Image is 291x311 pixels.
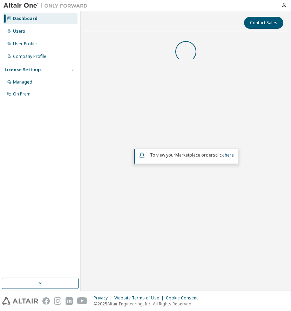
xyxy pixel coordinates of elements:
[42,297,50,305] img: facebook.svg
[94,295,114,301] div: Privacy
[225,152,234,158] a: here
[13,41,37,47] div: User Profile
[13,16,38,21] div: Dashboard
[54,297,61,305] img: instagram.svg
[2,297,38,305] img: altair_logo.svg
[166,295,202,301] div: Cookie Consent
[5,67,42,73] div: License Settings
[94,301,202,307] p: © 2025 Altair Engineering, Inc. All Rights Reserved.
[175,152,215,158] em: Marketplace orders
[77,297,87,305] img: youtube.svg
[114,295,166,301] div: Website Terms of Use
[244,17,283,29] button: Contact Sales
[4,2,91,9] img: Altair One
[13,79,32,85] div: Managed
[13,91,31,97] div: On Prem
[150,152,234,158] span: To view your click
[13,54,46,59] div: Company Profile
[66,297,73,305] img: linkedin.svg
[13,28,25,34] div: Users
